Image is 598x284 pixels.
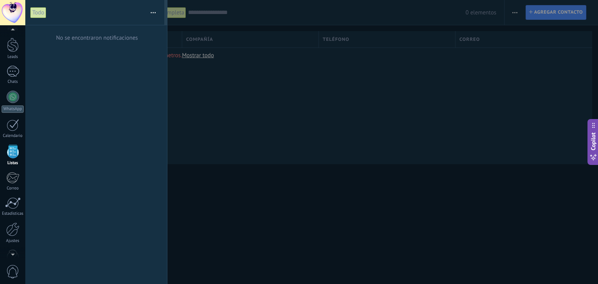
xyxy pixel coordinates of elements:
div: Chats [2,79,24,84]
div: Leads [2,54,24,60]
div: Calendario [2,133,24,138]
div: Ajustes [2,238,24,244]
div: Listas [2,161,24,166]
div: No se encontraron notificaciones [56,34,138,42]
div: Todo [30,7,46,18]
div: Correo [2,186,24,191]
div: Estadísticas [2,211,24,216]
div: WhatsApp [2,105,24,113]
span: Copilot [589,133,597,151]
